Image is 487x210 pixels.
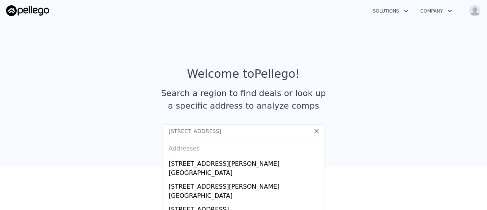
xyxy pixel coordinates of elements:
[367,4,414,18] button: Solutions
[414,4,458,18] button: Company
[6,5,49,16] img: Pellego
[166,138,321,156] div: Addresses
[169,191,321,202] div: [GEOGRAPHIC_DATA]
[169,179,321,191] div: [STREET_ADDRESS][PERSON_NAME]
[49,191,438,205] div: Saved Properties
[469,5,481,17] img: avatar
[169,156,321,168] div: [STREET_ADDRESS][PERSON_NAME]
[158,87,329,112] div: Search a region to find deals or look up a specific address to analyze comps
[169,168,321,179] div: [GEOGRAPHIC_DATA]
[187,67,300,81] div: Welcome to Pellego !
[162,124,325,138] input: Search an address or region...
